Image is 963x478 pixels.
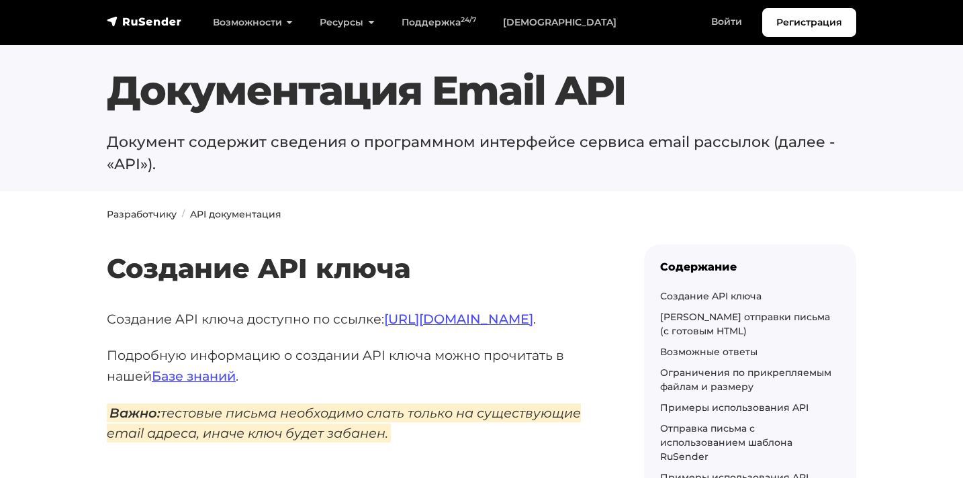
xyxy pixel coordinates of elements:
a: API документация [190,208,281,220]
p: Создание API ключа доступно по ссылке: . [107,309,601,330]
a: [URL][DOMAIN_NAME] [384,311,533,327]
p: Документ содержит сведения о программном интерфейсе сервиса email рассылок (далее - «API»). [107,131,856,175]
a: Отправка письма с использованием шаблона RuSender [660,422,792,463]
a: Войти [698,8,755,36]
b: Важно: [109,405,160,421]
a: Базе знаний [152,368,236,384]
a: Регистрация [762,8,856,37]
sup: 24/7 [461,15,476,24]
a: Примеры использования API [660,401,809,414]
a: Возможности [199,9,306,36]
a: [DEMOGRAPHIC_DATA] [490,9,630,36]
div: Содержание [660,260,840,273]
a: Поддержка24/7 [388,9,490,36]
a: Создание API ключа [660,290,762,302]
a: Возможные ответы [660,346,758,358]
a: Ограничения по прикрепляемым файлам и размеру [660,367,831,393]
h1: Документация Email API [107,66,856,115]
a: Разработчику [107,208,177,220]
a: Ресурсы [306,9,387,36]
nav: breadcrumb [107,207,856,222]
em: тестовые письма необходимо слать только на существующие email адреса, иначе ключ будет забанен. [107,403,581,443]
a: [PERSON_NAME] отправки письма (с готовым HTML) [660,311,830,337]
img: RuSender [107,15,182,28]
h2: Создание API ключа [107,213,601,285]
p: Подробную информацию о создании API ключа можно прочитать в нашей . [107,345,601,386]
